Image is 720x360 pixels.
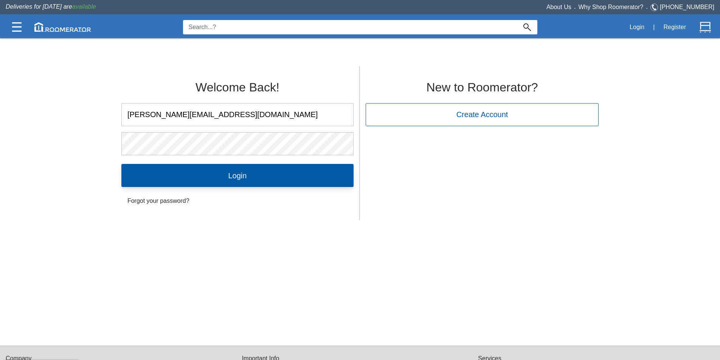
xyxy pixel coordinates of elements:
h2: Welcome Back! [121,81,354,94]
div: | [649,19,659,36]
input: Login [121,164,354,187]
img: Categories.svg [12,22,22,32]
a: About Us [546,4,571,10]
img: Telephone.svg [650,3,660,12]
a: Why Shop Roomerator? [579,4,644,10]
span: • [571,6,579,10]
button: Login [625,19,649,35]
span: Deliveries for [DATE] are [6,3,96,10]
button: Register [659,19,690,35]
img: Cart.svg [700,22,711,33]
a: [PHONE_NUMBER] [660,4,714,10]
button: Create Account [366,103,599,126]
h2: New to Roomerator? [366,81,599,94]
span: available [72,3,96,10]
input: Search...? [183,20,517,34]
span: • [643,6,650,10]
img: roomerator-logo.svg [34,22,91,32]
img: Search_Icon.svg [523,23,531,31]
a: Forgot your password? [121,193,354,209]
input: Email [122,104,353,126]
